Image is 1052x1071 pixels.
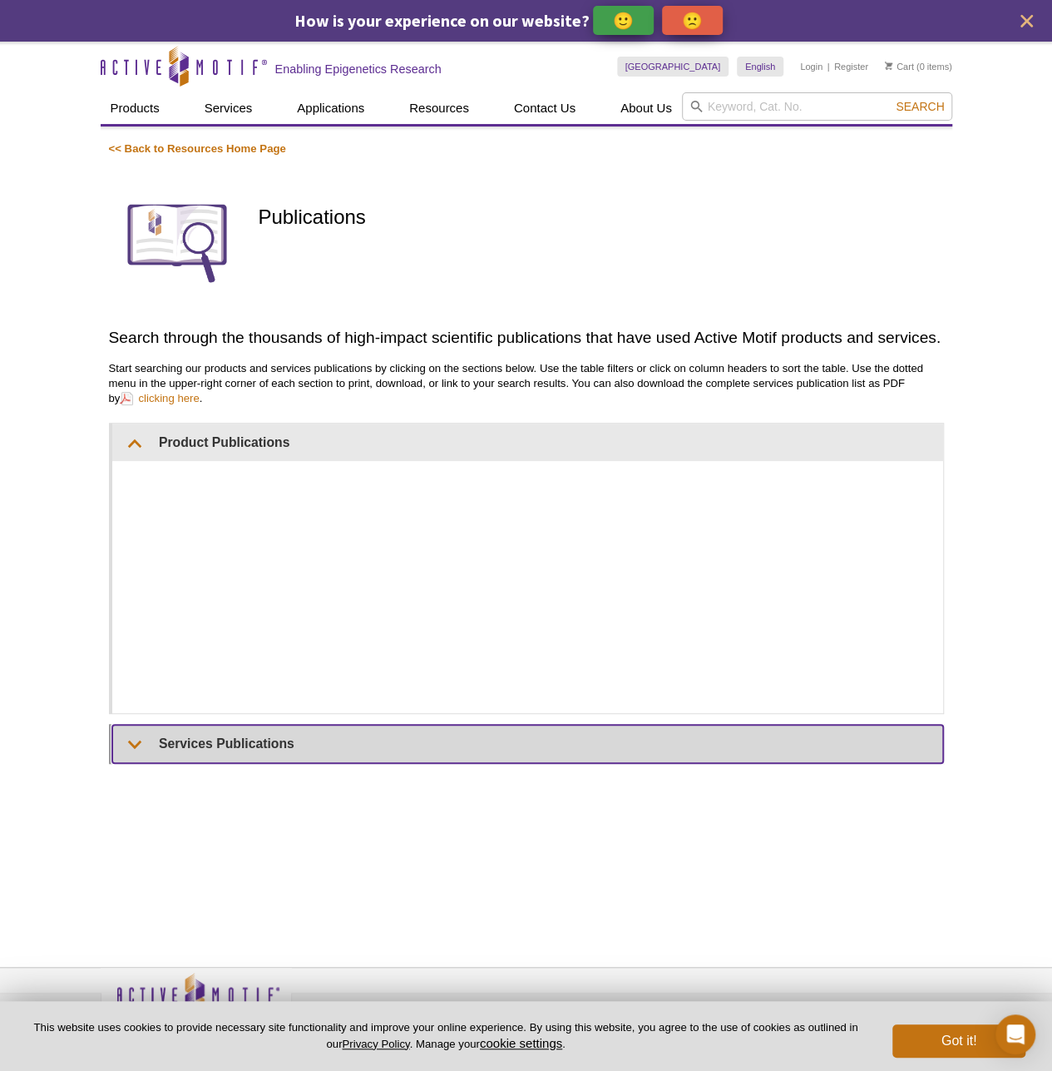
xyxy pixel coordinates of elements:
[112,725,943,762] summary: Services Publications
[101,92,170,124] a: Products
[896,100,944,113] span: Search
[109,142,286,155] a: << Back to Resources Home Page
[125,474,931,697] iframe: To enrich screen reader interactions, please activate Accessibility in Grammarly extension settings
[294,10,590,31] span: How is your experience on our website?
[258,206,943,231] h1: Publications
[682,10,703,31] p: 🙁
[120,390,199,406] a: clicking here
[891,99,949,114] button: Search
[480,1036,562,1050] button: cookie settings
[892,1024,1025,1058] button: Got it!
[834,61,868,72] a: Register
[885,57,952,77] li: (0 items)
[287,92,374,124] a: Applications
[101,968,292,1035] img: Active Motif,
[109,173,246,310] img: Publications
[109,326,944,349] h2: Search through the thousands of high-impact scientific publications that have used Active Motif p...
[737,57,783,77] a: English
[766,997,891,1034] table: Click to Verify - This site chose Symantec SSL for secure e-commerce and confidential communicati...
[1016,11,1037,32] button: close
[885,61,914,72] a: Cart
[504,92,585,124] a: Contact Us
[682,92,952,121] input: Keyword, Cat. No.
[827,57,830,77] li: |
[342,1038,409,1050] a: Privacy Policy
[613,10,634,31] p: 🙂
[112,424,943,461] summary: Product Publications
[109,361,944,406] p: Start searching our products and services publications by clicking on the sections below. Use the...
[27,1020,865,1052] p: This website uses cookies to provide necessary site functionality and improve your online experie...
[800,61,822,72] a: Login
[995,1014,1035,1054] div: Open Intercom Messenger
[617,57,729,77] a: [GEOGRAPHIC_DATA]
[399,92,479,124] a: Resources
[610,92,682,124] a: About Us
[195,92,263,124] a: Services
[885,62,892,70] img: Your Cart
[275,62,442,77] h2: Enabling Epigenetics Research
